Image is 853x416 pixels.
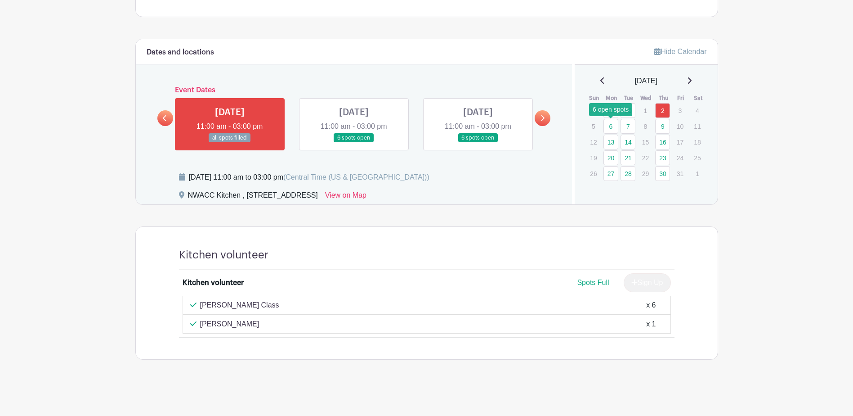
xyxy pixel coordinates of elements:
div: x 6 [646,300,656,311]
a: Hide Calendar [654,48,706,55]
a: View on Map [325,190,366,204]
p: 1 [638,104,653,118]
div: x 1 [646,319,656,330]
div: Kitchen volunteer [183,277,244,288]
a: 30 [655,166,670,181]
a: 23 [655,150,670,165]
p: 18 [690,135,705,149]
p: [PERSON_NAME] [200,319,259,330]
a: 28 [621,166,635,181]
a: 14 [621,135,635,149]
a: 6 [603,119,618,134]
h4: Kitchen volunteer [179,249,268,262]
th: Wed [638,94,655,103]
span: Spots Full [577,279,609,286]
a: 20 [603,150,618,165]
a: 7 [621,119,635,134]
div: [DATE] 11:00 am to 03:00 pm [189,172,429,183]
p: 11 [690,119,705,133]
th: Sat [689,94,707,103]
th: Sun [585,94,603,103]
p: 8 [638,119,653,133]
a: 16 [655,135,670,149]
p: 19 [586,151,601,165]
h6: Dates and locations [147,48,214,57]
p: 24 [673,151,688,165]
p: 15 [638,135,653,149]
p: 12 [586,135,601,149]
p: 5 [586,119,601,133]
th: Mon [603,94,621,103]
span: [DATE] [635,76,657,86]
th: Thu [655,94,672,103]
p: 31 [673,167,688,181]
p: 17 [673,135,688,149]
p: 10 [673,119,688,133]
p: 1 [690,167,705,181]
th: Fri [672,94,690,103]
span: (Central Time (US & [GEOGRAPHIC_DATA])) [283,173,429,181]
a: 9 [655,119,670,134]
th: Tue [620,94,638,103]
p: 28 [586,104,601,118]
p: 3 [673,104,688,118]
p: 22 [638,151,653,165]
p: [PERSON_NAME] Class [200,300,279,311]
h6: Event Dates [173,86,535,95]
p: 29 [638,167,653,181]
p: 4 [690,104,705,118]
a: 13 [603,135,618,149]
a: 2 [655,103,670,118]
div: NWACC Kitchen , [STREET_ADDRESS] [188,190,318,204]
p: 26 [586,167,601,181]
a: 27 [603,166,618,181]
p: 25 [690,151,705,165]
div: 6 open spots [589,103,632,116]
a: 21 [621,150,635,165]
